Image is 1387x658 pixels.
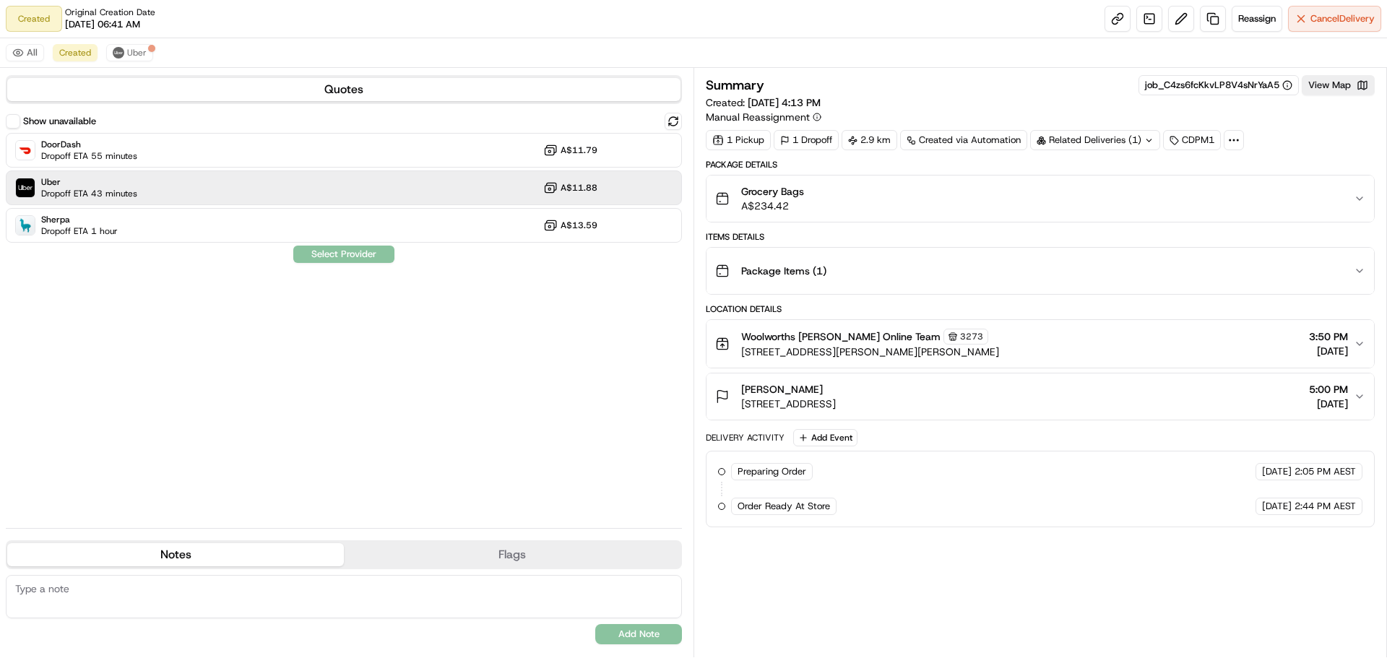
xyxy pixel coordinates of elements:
[116,204,238,230] a: 💻API Documentation
[59,47,91,59] span: Created
[706,231,1375,243] div: Items Details
[706,95,821,110] span: Created:
[113,47,124,59] img: uber-new-logo.jpeg
[1295,500,1356,513] span: 2:44 PM AEST
[38,93,238,108] input: Clear
[706,110,810,124] span: Manual Reassignment
[23,115,96,128] label: Show unavailable
[706,130,771,150] div: 1 Pickup
[738,500,830,513] span: Order Ready At Store
[122,211,134,222] div: 💻
[706,110,821,124] button: Manual Reassignment
[741,264,826,278] span: Package Items ( 1 )
[1309,397,1348,411] span: [DATE]
[738,465,806,478] span: Preparing Order
[1309,329,1348,344] span: 3:50 PM
[1030,130,1160,150] div: Related Deliveries (1)
[1262,500,1292,513] span: [DATE]
[543,143,597,157] button: A$11.79
[741,329,941,344] span: Woolworths [PERSON_NAME] Online Team
[1309,344,1348,358] span: [DATE]
[561,182,597,194] span: A$11.88
[14,211,26,222] div: 📗
[29,209,111,224] span: Knowledge Base
[707,248,1374,294] button: Package Items (1)
[127,47,147,59] span: Uber
[41,188,137,199] span: Dropoff ETA 43 minutes
[14,58,263,81] p: Welcome 👋
[706,303,1375,315] div: Location Details
[793,429,857,446] button: Add Event
[774,130,839,150] div: 1 Dropoff
[16,141,35,160] img: DoorDash
[14,14,43,43] img: Nash
[7,543,344,566] button: Notes
[1295,465,1356,478] span: 2:05 PM AEST
[741,199,804,213] span: A$234.42
[49,152,183,164] div: We're available if you need us!
[1232,6,1282,32] button: Reassign
[842,130,897,150] div: 2.9 km
[102,244,175,256] a: Powered byPylon
[900,130,1027,150] a: Created via Automation
[706,159,1375,170] div: Package Details
[53,44,98,61] button: Created
[41,176,137,188] span: Uber
[7,78,680,101] button: Quotes
[707,176,1374,222] button: Grocery BagsA$234.42
[543,218,597,233] button: A$13.59
[246,142,263,160] button: Start new chat
[561,144,597,156] span: A$11.79
[1145,79,1292,92] button: job_C4zs6fcKkvLP8V4sNrYaA5
[1288,6,1381,32] button: CancelDelivery
[106,44,153,61] button: Uber
[16,216,35,235] img: Sherpa
[1302,75,1375,95] button: View Map
[706,79,764,92] h3: Summary
[707,373,1374,420] button: [PERSON_NAME][STREET_ADDRESS]5:00 PM[DATE]
[748,96,821,109] span: [DATE] 4:13 PM
[706,432,785,443] div: Delivery Activity
[16,178,35,197] img: Uber
[137,209,232,224] span: API Documentation
[1163,130,1221,150] div: CDPM1
[41,225,118,237] span: Dropoff ETA 1 hour
[6,44,44,61] button: All
[1262,465,1292,478] span: [DATE]
[1310,12,1375,25] span: Cancel Delivery
[1238,12,1276,25] span: Reassign
[65,18,140,31] span: [DATE] 06:41 AM
[707,320,1374,368] button: Woolworths [PERSON_NAME] Online Team3273[STREET_ADDRESS][PERSON_NAME][PERSON_NAME]3:50 PM[DATE]
[741,345,999,359] span: [STREET_ADDRESS][PERSON_NAME][PERSON_NAME]
[741,184,804,199] span: Grocery Bags
[9,204,116,230] a: 📗Knowledge Base
[41,150,137,162] span: Dropoff ETA 55 minutes
[41,139,137,150] span: DoorDash
[65,7,155,18] span: Original Creation Date
[1309,382,1348,397] span: 5:00 PM
[41,214,118,225] span: Sherpa
[144,245,175,256] span: Pylon
[14,138,40,164] img: 1736555255976-a54dd68f-1ca7-489b-9aae-adbdc363a1c4
[344,543,680,566] button: Flags
[49,138,237,152] div: Start new chat
[741,397,836,411] span: [STREET_ADDRESS]
[960,331,983,342] span: 3273
[741,382,823,397] span: [PERSON_NAME]
[543,181,597,195] button: A$11.88
[561,220,597,231] span: A$13.59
